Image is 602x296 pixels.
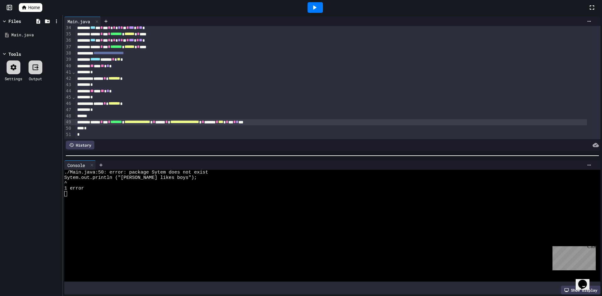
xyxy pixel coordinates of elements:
[64,113,72,119] div: 48
[64,170,208,175] span: ./Main.java:50: error: package Sytem does not exist
[64,37,72,44] div: 36
[19,3,42,12] a: Home
[64,107,72,113] div: 47
[64,25,72,31] div: 34
[64,94,72,101] div: 45
[64,101,72,107] div: 46
[64,69,72,75] div: 41
[11,32,60,38] div: Main.java
[64,119,72,125] div: 49
[550,244,596,270] iframe: chat widget
[64,17,101,26] div: Main.java
[576,271,596,290] iframe: chat widget
[3,3,43,40] div: Chat with us now!Close
[64,132,72,138] div: 51
[64,82,72,88] div: 43
[72,70,75,75] span: Fold line
[5,76,22,81] div: Settings
[29,76,42,81] div: Output
[64,56,72,63] div: 39
[64,44,72,50] div: 37
[64,31,72,37] div: 35
[64,162,88,169] div: Console
[64,186,84,191] span: 1 error
[64,18,93,25] div: Main.java
[64,50,72,56] div: 38
[72,95,75,100] span: Fold line
[64,125,72,132] div: 50
[64,160,96,170] div: Console
[64,88,72,94] div: 44
[64,75,72,82] div: 42
[28,4,40,11] span: Home
[64,175,197,180] span: Sytem.out.println ("[PERSON_NAME] likes boys");
[64,180,67,186] span: ^
[64,63,72,69] div: 40
[8,51,21,57] div: Tools
[66,141,94,149] div: History
[8,18,21,24] div: Files
[561,286,600,294] div: Show display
